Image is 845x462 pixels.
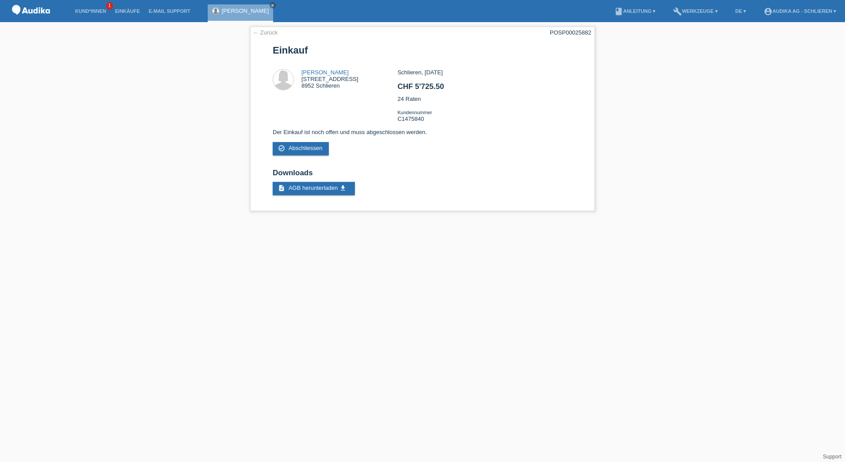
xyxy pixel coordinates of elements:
span: 1 [106,2,113,10]
h2: CHF 5'725.50 [397,82,572,96]
h2: Downloads [273,169,572,182]
a: Kund*innen [71,8,110,14]
a: E-Mail Support [145,8,195,14]
span: Kundennummer [397,110,432,115]
span: Abschliessen [289,145,323,151]
i: close [270,3,275,8]
a: close [270,2,276,8]
i: check_circle_outline [278,145,285,152]
a: account_circleAudika AG - Schlieren ▾ [759,8,841,14]
a: POS — MF Group [9,17,53,24]
a: check_circle_outline Abschliessen [273,142,329,155]
div: Schlieren, [DATE] 24 Raten C1475840 [397,69,572,129]
a: bookAnleitung ▾ [610,8,660,14]
a: buildWerkzeuge ▾ [669,8,722,14]
i: account_circle [764,7,773,16]
a: [PERSON_NAME] [301,69,349,76]
span: AGB herunterladen [289,185,338,191]
i: book [614,7,623,16]
a: Support [823,454,841,460]
a: Einkäufe [110,8,144,14]
div: POSP00025882 [550,29,591,36]
h1: Einkauf [273,45,572,56]
i: description [278,185,285,192]
a: description AGB herunterladen get_app [273,182,355,195]
p: Der Einkauf ist noch offen und muss abgeschlossen werden. [273,129,572,135]
div: [STREET_ADDRESS] 8952 Schlieren [301,69,358,89]
i: build [673,7,682,16]
a: DE ▾ [731,8,750,14]
a: [PERSON_NAME] [221,8,269,14]
a: ← Zurück [253,29,278,36]
i: get_app [339,185,346,192]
